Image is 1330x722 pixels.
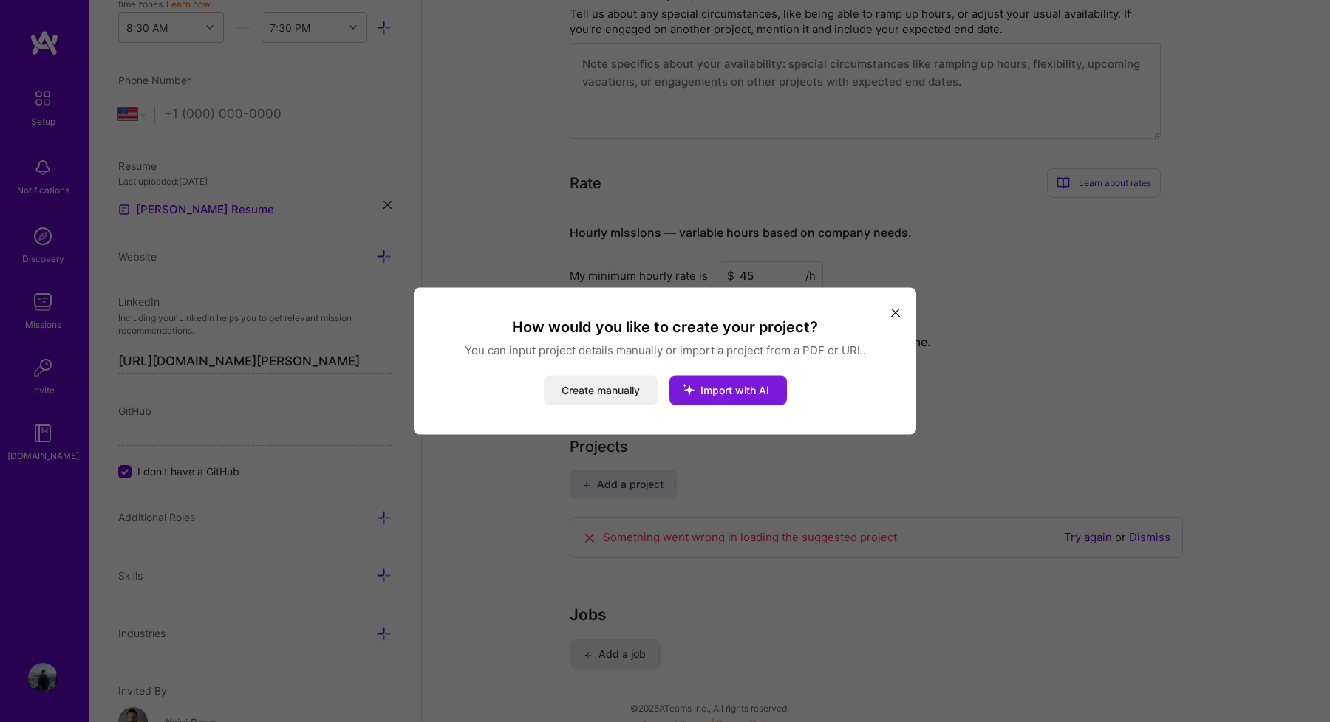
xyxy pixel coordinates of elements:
div: modal [414,288,916,435]
h3: How would you like to create your project? [432,317,898,337]
span: Import with AI [700,384,769,396]
p: You can input project details manually or import a project from a PDF or URL. [432,343,898,358]
i: icon Close [891,308,900,317]
i: icon StarsWhite [669,371,708,409]
button: Create manually [544,376,658,405]
button: Import with AI [669,376,787,405]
